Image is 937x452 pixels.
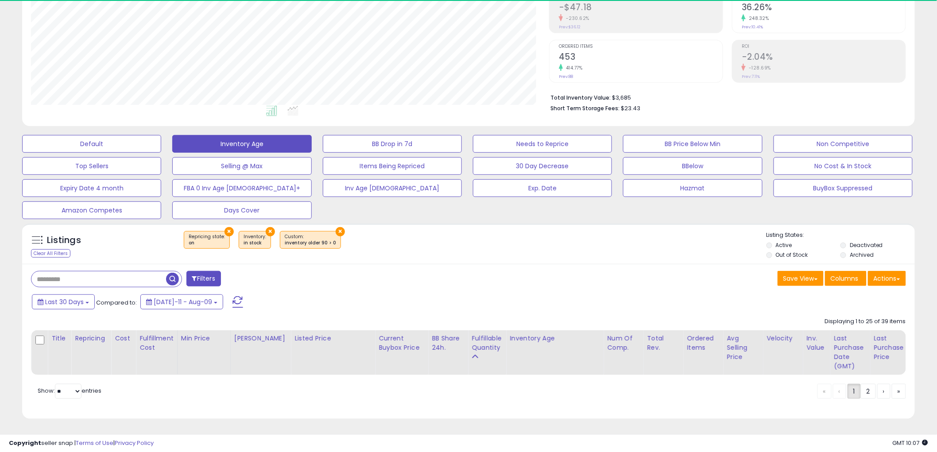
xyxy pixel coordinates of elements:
button: Needs to Reprice [473,135,612,153]
button: [DATE]-11 - Aug-09 [140,294,223,309]
button: BBelow [623,157,762,175]
div: Displaying 1 to 25 of 39 items [825,317,906,326]
span: $23.43 [621,104,640,112]
button: Inv Age [DEMOGRAPHIC_DATA] [323,179,462,197]
button: Selling @ Max [172,157,311,175]
h5: Listings [47,234,81,247]
button: FBA 0 Inv Age [DEMOGRAPHIC_DATA]+ [172,179,311,197]
button: Columns [825,271,867,286]
div: Total Rev. [647,334,679,352]
button: Non Competitive [774,135,913,153]
button: Hazmat [623,179,762,197]
div: seller snap | | [9,439,154,448]
span: Custom: [285,233,336,247]
span: 2025-09-10 10:07 GMT [893,439,928,447]
button: Exp. Date [473,179,612,197]
label: Out of Stock [776,251,808,259]
span: Inventory : [244,233,266,247]
h2: -2.04% [742,52,906,64]
button: BB Drop in 7d [323,135,462,153]
span: Columns [831,274,859,283]
span: Ordered Items [559,44,723,49]
small: Prev: 7.11% [742,74,760,79]
div: Cost [115,334,132,343]
div: Inventory Age [510,334,600,343]
div: in stock [244,240,266,246]
button: Filters [186,271,221,286]
button: × [266,227,275,236]
div: Clear All Filters [31,249,70,258]
button: Expiry Date 4 month [22,179,161,197]
div: inventory older 90 > 0 [285,240,336,246]
span: Show: entries [38,386,101,395]
button: Amazon Competes [22,201,161,219]
label: Active [776,241,792,249]
small: 414.77% [563,65,583,71]
button: Days Cover [172,201,311,219]
div: Avg Selling Price [727,334,759,362]
button: × [336,227,345,236]
div: Velocity [767,334,799,343]
span: [DATE]-11 - Aug-09 [154,297,212,306]
span: ROI [742,44,906,49]
label: Deactivated [850,241,883,249]
span: Last 30 Days [45,297,84,306]
span: Repricing state : [189,233,225,247]
div: Fulfillable Quantity [472,334,502,352]
div: Listed Price [294,334,371,343]
div: Last Purchase Price [874,334,906,362]
div: Repricing [75,334,107,343]
label: Archived [850,251,874,259]
button: Top Sellers [22,157,161,175]
button: No Cost & In Stock [774,157,913,175]
small: 248.32% [746,15,769,22]
strong: Copyright [9,439,41,447]
div: Num of Comp. [607,334,639,352]
small: -128.69% [746,65,771,71]
button: Last 30 Days [32,294,95,309]
div: [PERSON_NAME] [234,334,287,343]
button: Inventory Age [172,135,311,153]
h2: -$47.18 [559,2,723,14]
b: Total Inventory Value: [550,94,611,101]
div: Current Buybox Price [379,334,424,352]
small: Prev: 10.41% [742,24,763,30]
button: Default [22,135,161,153]
span: » [898,387,900,396]
div: BB Share 24h. [432,334,464,352]
small: Prev: $36.12 [559,24,581,30]
button: Actions [868,271,906,286]
a: 2 [861,384,876,399]
button: Save View [778,271,824,286]
h2: 453 [559,52,723,64]
div: on [189,240,225,246]
small: Prev: 88 [559,74,573,79]
div: Fulfillment Cost [139,334,174,352]
b: Short Term Storage Fees: [550,104,620,112]
p: Listing States: [767,231,915,240]
a: Privacy Policy [115,439,154,447]
span: Compared to: [96,298,137,307]
div: Title [51,334,67,343]
button: × [225,227,234,236]
span: › [883,387,885,396]
a: Terms of Use [76,439,113,447]
button: BB Price Below Min [623,135,762,153]
div: Ordered Items [687,334,719,352]
button: 30 Day Decrease [473,157,612,175]
div: Inv. value [806,334,826,352]
div: Min Price [181,334,227,343]
button: BuyBox Suppressed [774,179,913,197]
button: Items Being Repriced [323,157,462,175]
a: 1 [848,384,861,399]
h2: 36.26% [742,2,906,14]
li: $3,685 [550,92,899,102]
small: -230.62% [563,15,589,22]
div: Last Purchase Date (GMT) [834,334,866,371]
